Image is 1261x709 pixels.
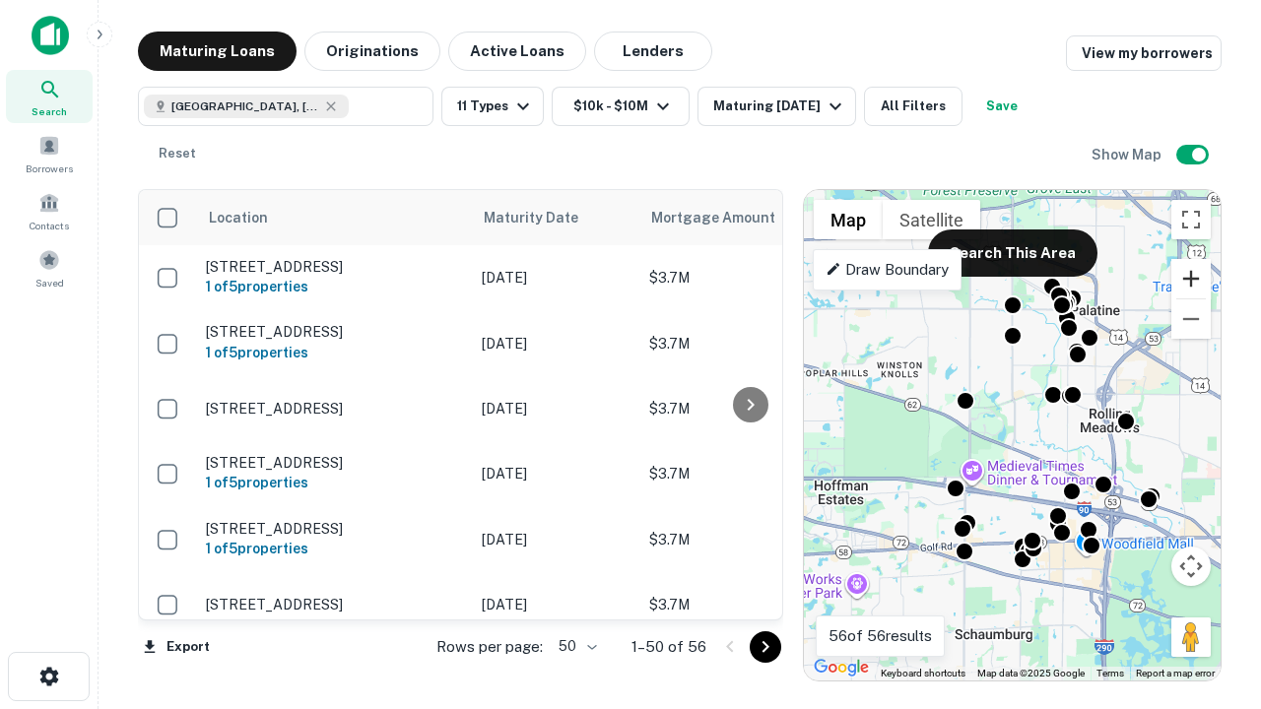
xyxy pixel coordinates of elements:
[713,95,847,118] div: Maturing [DATE]
[32,103,67,119] span: Search
[206,472,462,493] h6: 1 of 5 properties
[750,631,781,663] button: Go to next page
[639,190,856,245] th: Mortgage Amount
[436,635,543,659] p: Rows per page:
[1096,668,1124,678] a: Terms (opens in new tab)
[970,87,1033,126] button: Save your search to get updates of matches that match your search criteria.
[208,206,268,229] span: Location
[1136,668,1215,678] a: Report a map error
[1171,200,1211,239] button: Toggle fullscreen view
[482,398,630,419] p: [DATE]
[6,127,93,180] a: Borrowers
[6,70,93,123] a: Search
[928,229,1097,277] button: Search This Area
[1171,299,1211,339] button: Zoom out
[649,267,846,289] p: $3.7M
[814,200,883,239] button: Show street map
[30,218,69,233] span: Contacts
[138,632,215,662] button: Export
[649,463,846,484] p: $3.7M
[206,400,462,418] p: [STREET_ADDRESS]
[6,184,93,237] a: Contacts
[1162,488,1261,583] iframe: Chat Widget
[826,258,949,282] p: Draw Boundary
[881,667,965,680] button: Keyboard shortcuts
[482,333,630,354] p: [DATE]
[146,134,209,173] button: Reset
[883,200,980,239] button: Show satellite imagery
[552,87,690,126] button: $10k - $10M
[594,32,712,71] button: Lenders
[551,632,600,661] div: 50
[206,276,462,297] h6: 1 of 5 properties
[809,655,874,680] img: Google
[482,267,630,289] p: [DATE]
[649,398,846,419] p: $3.7M
[6,241,93,294] a: Saved
[482,529,630,550] p: [DATE]
[809,655,874,680] a: Open this area in Google Maps (opens a new window)
[206,596,462,613] p: [STREET_ADDRESS]
[206,538,462,559] h6: 1 of 5 properties
[441,87,544,126] button: 11 Types
[196,190,472,245] th: Location
[697,87,856,126] button: Maturing [DATE]
[649,529,846,550] p: $3.7M
[472,190,639,245] th: Maturity Date
[206,342,462,363] h6: 1 of 5 properties
[32,16,69,55] img: capitalize-icon.png
[482,463,630,484] p: [DATE]
[1066,35,1222,71] a: View my borrowers
[1171,617,1211,657] button: Drag Pegman onto the map to open Street View
[829,624,932,648] p: 56 of 56 results
[651,206,801,229] span: Mortgage Amount
[171,97,319,115] span: [GEOGRAPHIC_DATA], [GEOGRAPHIC_DATA]
[977,668,1085,678] span: Map data ©2025 Google
[649,594,846,615] p: $3.7M
[1171,259,1211,298] button: Zoom in
[649,333,846,354] p: $3.7M
[304,32,440,71] button: Originations
[1092,144,1164,165] h6: Show Map
[206,323,462,341] p: [STREET_ADDRESS]
[26,161,73,176] span: Borrowers
[35,275,64,290] span: Saved
[631,635,706,659] p: 1–50 of 56
[206,454,462,472] p: [STREET_ADDRESS]
[484,206,604,229] span: Maturity Date
[482,594,630,615] p: [DATE]
[206,520,462,538] p: [STREET_ADDRESS]
[206,258,462,276] p: [STREET_ADDRESS]
[804,190,1221,680] div: 0 0
[138,32,297,71] button: Maturing Loans
[448,32,586,71] button: Active Loans
[864,87,962,126] button: All Filters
